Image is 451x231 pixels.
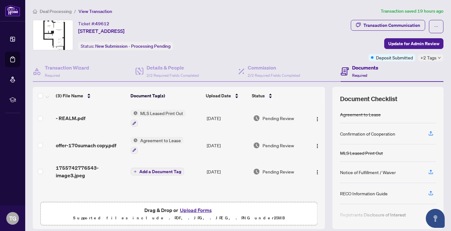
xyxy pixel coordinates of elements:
th: (3) File Name [53,87,128,105]
img: Document Status [253,168,260,175]
span: Drag & Drop or [144,206,214,214]
img: Document Status [253,115,260,122]
span: Agreement to Lease [138,137,183,144]
div: Notice of Fulfillment / Waiver [340,169,396,176]
article: Transaction saved 19 hours ago [381,8,443,15]
img: Logo [315,170,320,175]
button: Transaction Communication [351,20,425,31]
span: 1755742776543-image3.jpeg [56,164,126,179]
h4: Commission [248,64,300,71]
span: TG [9,214,16,223]
button: Status IconAgreement to Lease [131,137,183,154]
span: Pending Review [263,115,294,122]
h4: Documents [352,64,378,71]
p: Supported files include .PDF, .JPG, .JPEG, .PNG under 25 MB [44,214,313,222]
button: Upload Forms [178,206,214,214]
span: plus [134,170,137,173]
span: offer-170sumach copy.pdf [56,142,116,149]
span: down [438,56,441,59]
li: / [74,8,76,15]
img: Document Status [253,142,260,149]
img: Logo [315,117,320,122]
td: [DATE] [204,105,251,132]
th: Upload Date [203,87,249,105]
img: Status Icon [131,137,138,144]
div: Agreement to Lease [340,111,381,118]
span: Pending Review [263,142,294,149]
img: Logo [315,143,320,149]
span: ellipsis [434,24,438,29]
div: Transaction Communication [363,20,420,30]
h4: Details & People [147,64,199,71]
td: [DATE] [204,159,251,184]
div: Status: [78,42,173,50]
button: Open asap [426,209,445,228]
span: Status [252,92,265,99]
button: Logo [312,140,322,150]
span: View Transaction [78,9,112,14]
span: Deal Processing [40,9,72,14]
span: home [33,9,37,14]
span: Pending Review [263,168,294,175]
th: Document Tag(s) [128,87,203,105]
span: New Submission - Processing Pending [95,43,171,49]
span: Required [45,73,60,78]
button: Update for Admin Review [384,38,443,49]
span: Update for Admin Review [388,39,439,49]
span: - REALM.pdf [56,114,85,122]
button: Status IconMLS Leased Print Out [131,110,186,127]
img: IMG-C12250698_1.jpg [33,20,73,50]
span: +2 Tags [420,54,437,61]
span: Deposit Submitted [376,54,413,61]
div: MLS Leased Print Out [340,149,383,156]
button: Logo [312,167,322,177]
button: Logo [312,113,322,123]
h4: Transaction Wizard [45,64,89,71]
div: RECO Information Guide [340,190,388,197]
td: [DATE] [204,132,251,159]
span: MLS Leased Print Out [138,110,186,117]
div: Confirmation of Cooperation [340,130,395,137]
span: [STREET_ADDRESS] [78,27,124,35]
button: Add a Document Tag [131,167,184,176]
span: (3) File Name [56,92,83,99]
span: Document Checklist [340,94,397,103]
span: Add a Document Tag [139,169,181,174]
button: Add a Document Tag [131,168,184,175]
div: Registrants Disclosure of Interest [340,211,406,218]
img: Status Icon [131,110,138,117]
span: 49612 [95,21,109,27]
span: Drag & Drop orUpload FormsSupported files include .PDF, .JPG, .JPEG, .PNG under25MB [41,202,317,226]
span: 2/2 Required Fields Completed [147,73,199,78]
span: 2/2 Required Fields Completed [248,73,300,78]
img: logo [5,5,20,16]
div: Ticket #: [78,20,109,27]
th: Status [249,87,307,105]
span: Required [352,73,367,78]
span: Upload Date [206,92,231,99]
